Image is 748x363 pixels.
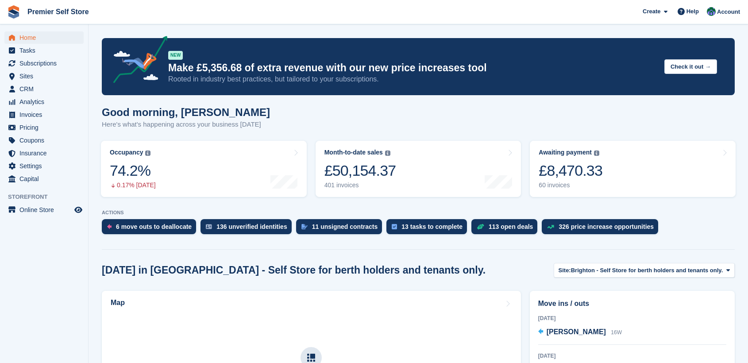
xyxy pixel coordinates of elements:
[542,219,663,239] a: 326 price increase opportunities
[216,223,287,230] div: 136 unverified identities
[4,134,84,147] a: menu
[571,266,723,275] span: Brighton - Self Store for berth holders and tenants only.
[168,74,657,84] p: Rooted in industry best practices, but tailored to your subscriptions.
[102,120,270,130] p: Here's what's happening across your business [DATE]
[4,44,84,57] a: menu
[110,162,156,180] div: 74.2%
[324,162,396,180] div: £50,154.37
[8,193,88,201] span: Storefront
[386,219,471,239] a: 13 tasks to complete
[145,151,150,156] img: icon-info-grey-7440780725fd019a000dd9b08b2336e03edf1995a4989e88bcd33f0948082b44.svg
[4,83,84,95] a: menu
[489,223,533,230] div: 113 open deals
[19,108,73,121] span: Invoices
[102,264,486,276] h2: [DATE] in [GEOGRAPHIC_DATA] - Self Store for berth holders and tenants only.
[19,44,73,57] span: Tasks
[559,266,571,275] span: Site:
[4,147,84,159] a: menu
[19,31,73,44] span: Home
[547,328,606,336] span: [PERSON_NAME]
[643,7,660,16] span: Create
[168,51,183,60] div: NEW
[538,327,622,338] a: [PERSON_NAME] 16W
[206,224,212,229] img: verify_identity-adf6edd0f0f0b5bbfe63781bf79b02c33cf7c696d77639b501bdc392416b5a36.svg
[107,224,112,229] img: move_outs_to_deallocate_icon-f764333ba52eb49d3ac5e1228854f67142a1ed5810a6f6cc68b1a99e826820c5.svg
[307,354,315,362] img: map-icn-33ee37083ee616e46c38cad1a60f524a97daa1e2b2c8c0bc3eb3415660979fc1.svg
[316,141,521,197] a: Month-to-date sales £50,154.37 401 invoices
[539,149,592,156] div: Awaiting payment
[611,329,622,336] span: 16W
[19,134,73,147] span: Coupons
[24,4,93,19] a: Premier Self Store
[106,36,168,86] img: price-adjustments-announcement-icon-8257ccfd72463d97f412b2fc003d46551f7dbcb40ab6d574587a9cd5c0d94...
[686,7,699,16] span: Help
[385,151,390,156] img: icon-info-grey-7440780725fd019a000dd9b08b2336e03edf1995a4989e88bcd33f0948082b44.svg
[110,149,143,156] div: Occupancy
[102,219,200,239] a: 6 move outs to deallocate
[717,8,740,16] span: Account
[4,173,84,185] a: menu
[19,83,73,95] span: CRM
[4,160,84,172] a: menu
[477,224,484,230] img: deal-1b604bf984904fb50ccaf53a9ad4b4a5d6e5aea283cecdc64d6e3604feb123c2.svg
[707,7,716,16] img: Jo Granger
[4,121,84,134] a: menu
[554,263,735,278] button: Site: Brighton - Self Store for berth holders and tenants only.
[392,224,397,229] img: task-75834270c22a3079a89374b754ae025e5fb1db73e45f91037f5363f120a921f8.svg
[538,298,726,309] h2: Move ins / outs
[19,204,73,216] span: Online Store
[530,141,736,197] a: Awaiting payment £8,470.33 60 invoices
[73,205,84,215] a: Preview store
[19,147,73,159] span: Insurance
[401,223,463,230] div: 13 tasks to complete
[538,352,726,360] div: [DATE]
[4,70,84,82] a: menu
[102,106,270,118] h1: Good morning, [PERSON_NAME]
[168,62,657,74] p: Make £5,356.68 of extra revenue with our new price increases tool
[4,96,84,108] a: menu
[102,210,735,216] p: ACTIONS
[594,151,599,156] img: icon-info-grey-7440780725fd019a000dd9b08b2336e03edf1995a4989e88bcd33f0948082b44.svg
[19,57,73,70] span: Subscriptions
[296,219,387,239] a: 11 unsigned contracts
[4,57,84,70] a: menu
[19,96,73,108] span: Analytics
[324,181,396,189] div: 401 invoices
[471,219,542,239] a: 113 open deals
[116,223,192,230] div: 6 move outs to deallocate
[200,219,296,239] a: 136 unverified identities
[312,223,378,230] div: 11 unsigned contracts
[110,181,156,189] div: 0.17% [DATE]
[19,70,73,82] span: Sites
[7,5,20,19] img: stora-icon-8386f47178a22dfd0bd8f6a31ec36ba5ce8667c1dd55bd0f319d3a0aa187defe.svg
[301,224,308,229] img: contract_signature_icon-13c848040528278c33f63329250d36e43548de30e8caae1d1a13099fd9432cc5.svg
[539,181,602,189] div: 60 invoices
[4,31,84,44] a: menu
[4,108,84,121] a: menu
[4,204,84,216] a: menu
[664,59,717,74] button: Check it out →
[559,223,654,230] div: 326 price increase opportunities
[19,160,73,172] span: Settings
[19,173,73,185] span: Capital
[539,162,602,180] div: £8,470.33
[101,141,307,197] a: Occupancy 74.2% 0.17% [DATE]
[19,121,73,134] span: Pricing
[538,314,726,322] div: [DATE]
[111,299,125,307] h2: Map
[547,225,554,229] img: price_increase_opportunities-93ffe204e8149a01c8c9dc8f82e8f89637d9d84a8eef4429ea346261dce0b2c0.svg
[324,149,383,156] div: Month-to-date sales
